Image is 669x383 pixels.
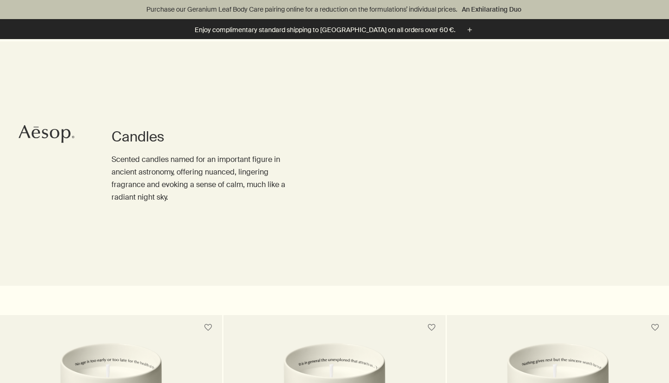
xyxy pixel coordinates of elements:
[111,153,297,204] p: Scented candles named for an important figure in ancient astronomy, offering nuanced, lingering f...
[16,122,77,148] a: Aesop
[9,5,660,14] p: Purchase our Geranium Leaf Body Care pairing online for a reduction on the formulations’ individu...
[195,25,455,35] p: Enjoy complimentary standard shipping to [GEOGRAPHIC_DATA] on all orders over 60 €.
[195,25,475,35] button: Enjoy complimentary standard shipping to [GEOGRAPHIC_DATA] on all orders over 60 €.
[647,319,663,336] button: Save to cabinet
[423,319,440,336] button: Save to cabinet
[19,125,74,143] svg: Aesop
[200,319,216,336] button: Save to cabinet
[111,128,297,146] h1: Candles
[460,4,523,14] a: An Exhilarating Duo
